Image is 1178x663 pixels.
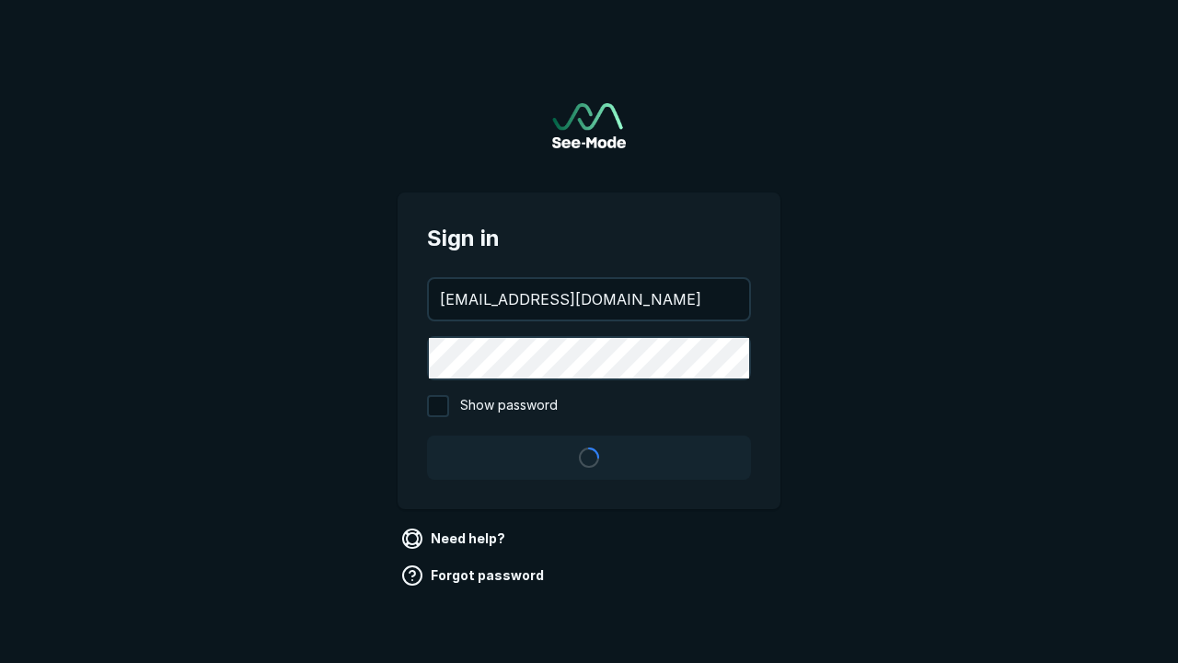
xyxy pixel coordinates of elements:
a: Need help? [398,524,513,553]
input: your@email.com [429,279,749,320]
span: Sign in [427,222,751,255]
span: Show password [460,395,558,417]
img: See-Mode Logo [552,103,626,148]
a: Forgot password [398,561,551,590]
a: Go to sign in [552,103,626,148]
